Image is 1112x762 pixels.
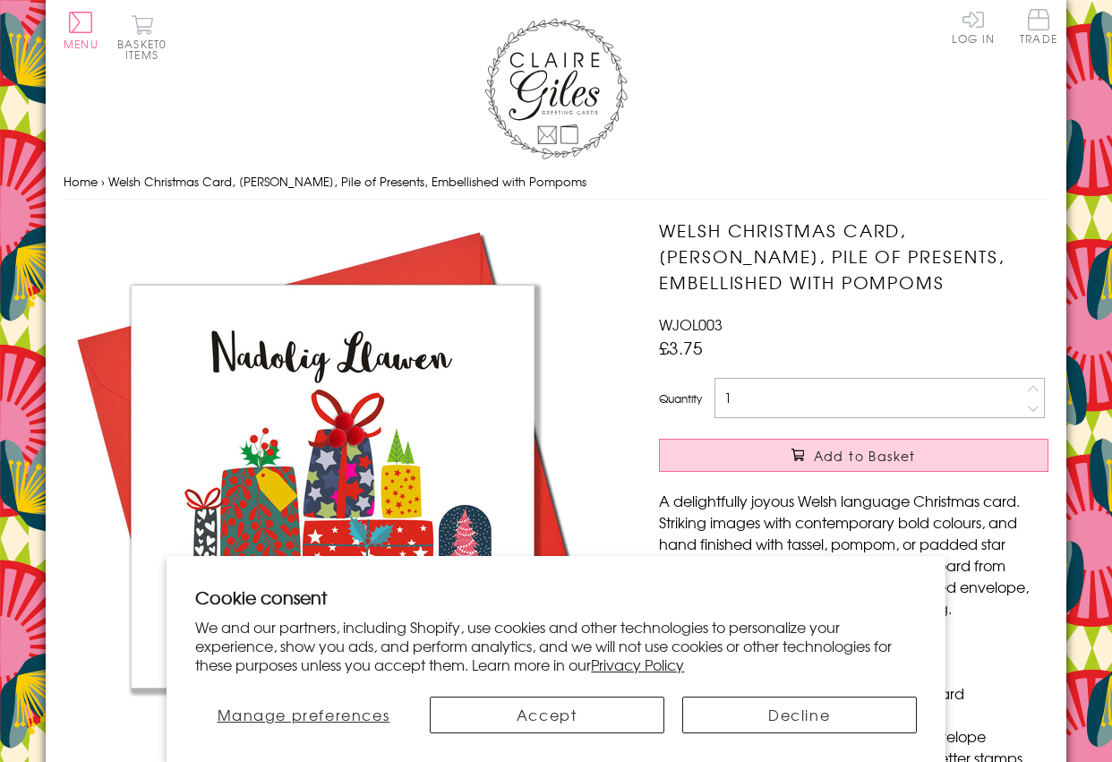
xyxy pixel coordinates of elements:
[195,697,411,733] button: Manage preferences
[659,218,1048,295] h1: Welsh Christmas Card, [PERSON_NAME], Pile of Presents, Embellished with Pompoms
[484,18,628,159] img: Claire Giles Greetings Cards
[659,313,723,335] span: WJOL003
[125,36,167,63] span: 0 items
[814,447,916,465] span: Add to Basket
[1020,9,1057,47] a: Trade
[659,490,1048,619] p: A delightfully joyous Welsh language Christmas card. Striking images with contemporary bold colou...
[1020,9,1057,44] span: Trade
[591,654,684,675] a: Privacy Policy
[64,12,98,49] button: Menu
[64,36,98,52] span: Menu
[117,14,167,60] button: Basket0 items
[64,164,1048,201] nav: breadcrumbs
[659,390,702,407] label: Quantity
[101,173,105,190] span: ›
[430,697,664,733] button: Accept
[195,585,916,610] h2: Cookie consent
[952,9,995,44] a: Log In
[108,173,586,190] span: Welsh Christmas Card, [PERSON_NAME], Pile of Presents, Embellished with Pompoms
[218,704,390,725] span: Manage preferences
[659,335,703,360] span: £3.75
[195,618,916,673] p: We and our partners, including Shopify, use cookies and other technologies to personalize your ex...
[64,218,601,755] img: Welsh Christmas Card, Nadolig Llawen, Pile of Presents, Embellished with Pompoms
[659,439,1048,472] button: Add to Basket
[64,173,98,190] a: Home
[682,697,917,733] button: Decline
